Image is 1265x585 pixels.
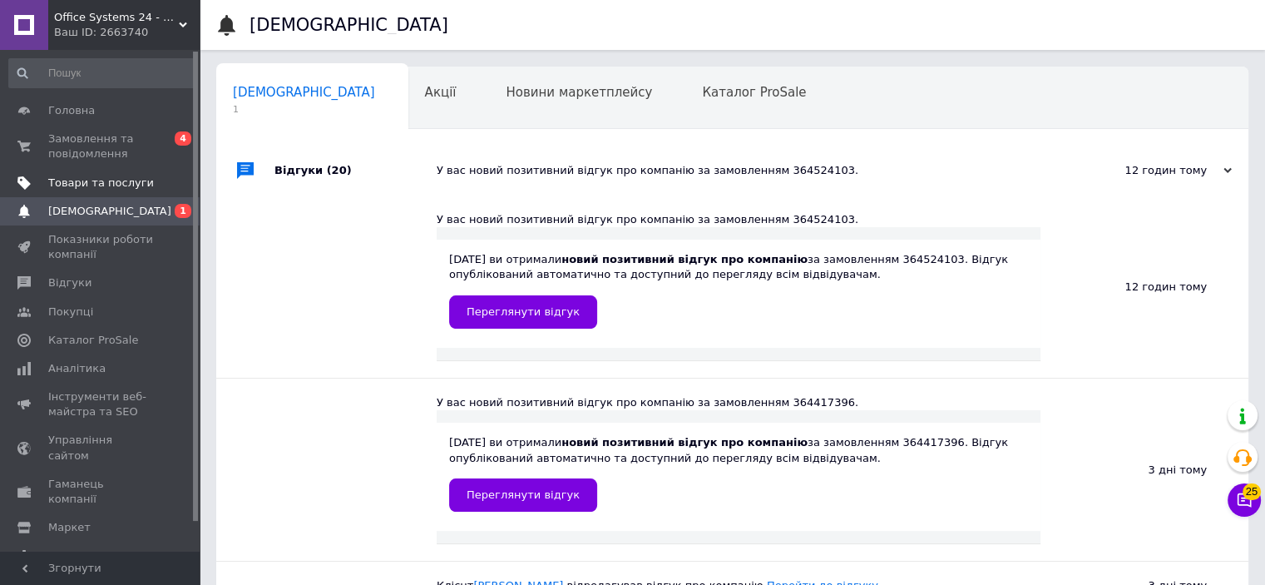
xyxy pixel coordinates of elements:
[437,395,1040,410] div: У вас новий позитивний відгук про компанію за замовленням 364417396.
[449,252,1028,328] div: [DATE] ви отримали за замовленням 364524103. Відгук опублікований автоматично та доступний до пер...
[702,85,806,100] span: Каталог ProSale
[48,232,154,262] span: Показники роботи компанії
[561,436,808,449] b: новий позитивний відгук про компанію
[327,164,352,176] span: (20)
[233,103,375,116] span: 1
[467,488,580,501] span: Переглянути відгук
[1243,483,1261,500] span: 25
[48,305,93,320] span: Покупці
[1040,196,1248,378] div: 12 годин тому
[250,15,448,35] h1: [DEMOGRAPHIC_DATA]
[54,25,200,40] div: Ваш ID: 2663740
[48,131,154,161] span: Замовлення та повідомлення
[48,103,95,118] span: Головна
[48,333,138,348] span: Каталог ProSale
[175,131,191,146] span: 4
[437,163,1065,178] div: У вас новий позитивний відгук про компанію за замовленням 364524103.
[449,435,1028,511] div: [DATE] ви отримали за замовленням 364417396. Відгук опублікований автоматично та доступний до пер...
[233,85,375,100] span: [DEMOGRAPHIC_DATA]
[48,433,154,463] span: Управління сайтом
[175,204,191,218] span: 1
[561,253,808,265] b: новий позитивний відгук про компанію
[274,146,437,196] div: Відгуки
[1228,483,1261,517] button: Чат з покупцем25
[425,85,457,100] span: Акції
[1040,379,1248,561] div: 3 дні тому
[8,58,196,88] input: Пошук
[437,212,1040,227] div: У вас новий позитивний відгук про компанію за замовленням 364524103.
[449,478,597,512] a: Переглянути відгук
[48,204,171,219] span: [DEMOGRAPHIC_DATA]
[48,389,154,419] span: Інструменти веб-майстра та SEO
[48,176,154,191] span: Товари та послуги
[54,10,179,25] span: Office Systems 24 - меблі для всіх! Україна! Підбираємо з любов'ю!
[48,520,91,535] span: Маркет
[48,275,91,290] span: Відгуки
[48,361,106,376] span: Аналітика
[506,85,652,100] span: Новини маркетплейсу
[467,305,580,318] span: Переглянути відгук
[1065,163,1232,178] div: 12 годин тому
[449,295,597,329] a: Переглянути відгук
[48,548,133,563] span: Налаштування
[48,477,154,507] span: Гаманець компанії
